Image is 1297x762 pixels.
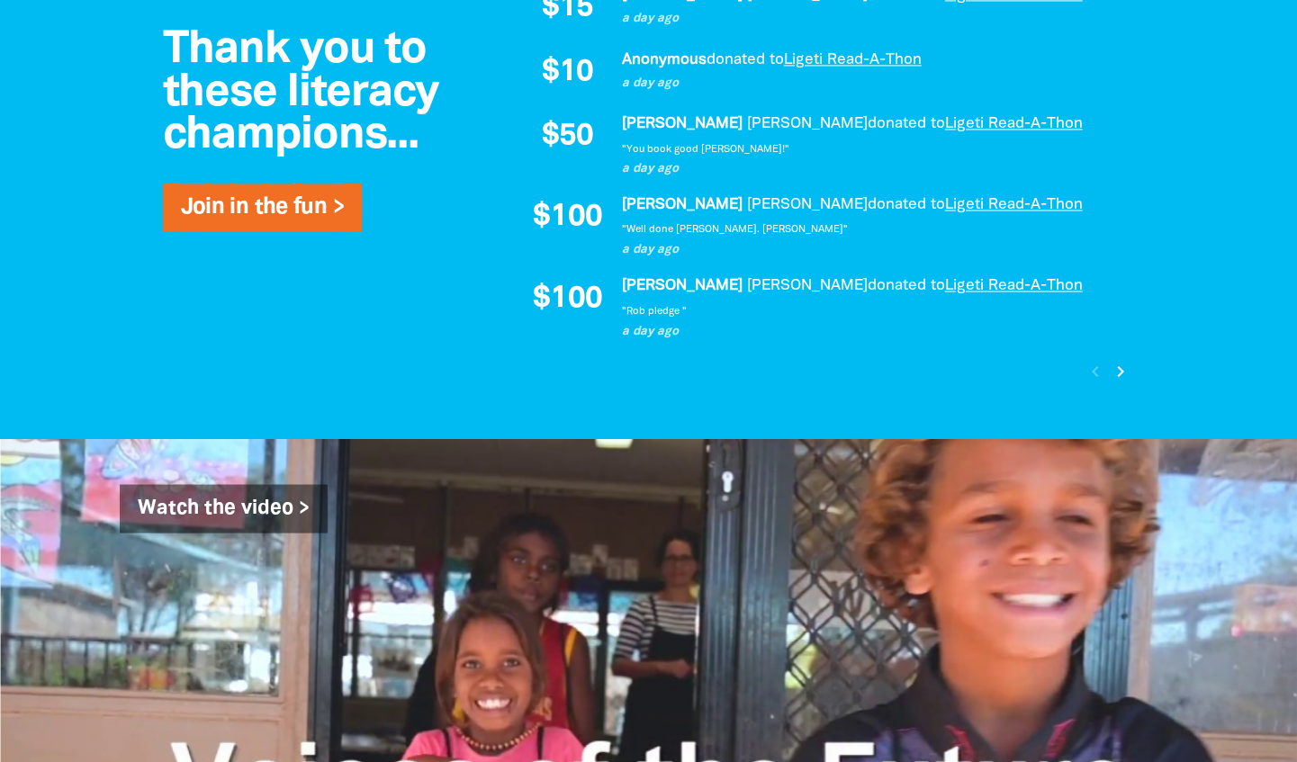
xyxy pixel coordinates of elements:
[944,117,1082,130] a: Ligeti Read-A-Thon
[621,160,1116,178] p: a day ago
[867,117,944,130] span: donated to
[621,322,1116,340] p: a day ago
[621,117,742,130] em: [PERSON_NAME]
[621,241,1116,259] p: a day ago
[533,202,602,233] span: $100
[621,306,686,315] em: "Rob pledge "
[621,279,742,292] em: [PERSON_NAME]
[746,279,867,292] em: [PERSON_NAME]
[783,53,921,67] a: Ligeti Read-A-Thon
[621,225,847,234] em: "Well done [PERSON_NAME]. [PERSON_NAME]"
[621,198,742,211] em: [PERSON_NAME]
[1110,360,1131,381] i: chevron_right
[944,279,1082,292] a: Ligeti Read-A-Thon
[120,484,328,533] a: Watch the video >
[542,58,593,88] span: $10
[706,53,783,67] span: donated to
[621,53,706,67] em: Anonymous
[163,31,439,157] span: Thank you to these literacy champions...
[746,198,867,211] em: [PERSON_NAME]
[746,117,867,130] em: [PERSON_NAME]
[1107,358,1131,382] button: Next page
[867,279,944,292] span: donated to
[944,198,1082,211] a: Ligeti Read-A-Thon
[542,121,593,152] span: $50
[621,145,788,154] em: "You book good [PERSON_NAME]!"
[621,75,1116,93] p: a day ago
[181,198,344,219] a: Join in the fun >
[867,198,944,211] span: donated to
[533,283,602,314] span: $100
[621,10,1116,28] p: a day ago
